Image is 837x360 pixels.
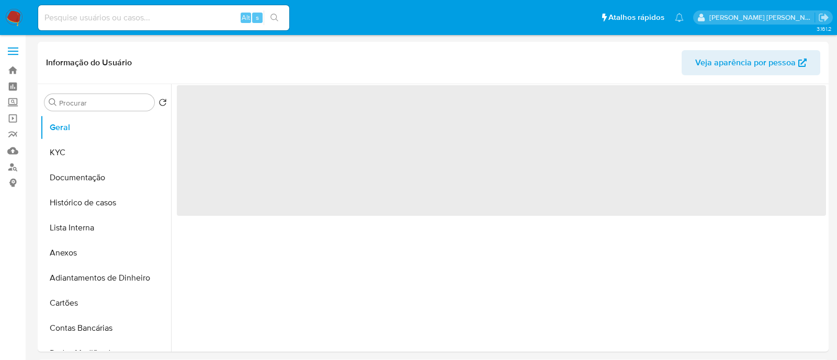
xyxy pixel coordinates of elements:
[49,98,57,107] button: Procurar
[40,190,171,215] button: Histórico de casos
[264,10,285,25] button: search-icon
[675,13,684,22] a: Notificações
[40,165,171,190] button: Documentação
[818,12,829,23] a: Sair
[159,98,167,110] button: Retornar ao pedido padrão
[40,115,171,140] button: Geral
[709,13,815,22] p: anna.almeida@mercadopago.com.br
[40,240,171,265] button: Anexos
[177,85,826,216] span: ‌
[40,265,171,291] button: Adiantamentos de Dinheiro
[40,140,171,165] button: KYC
[608,12,664,23] span: Atalhos rápidos
[59,98,150,108] input: Procurar
[38,11,289,25] input: Pesquise usuários ou casos...
[40,215,171,240] button: Lista Interna
[40,316,171,341] button: Contas Bancárias
[256,13,259,22] span: s
[242,13,250,22] span: Alt
[46,57,132,68] h1: Informação do Usuário
[682,50,820,75] button: Veja aparência por pessoa
[695,50,796,75] span: Veja aparência por pessoa
[40,291,171,316] button: Cartões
